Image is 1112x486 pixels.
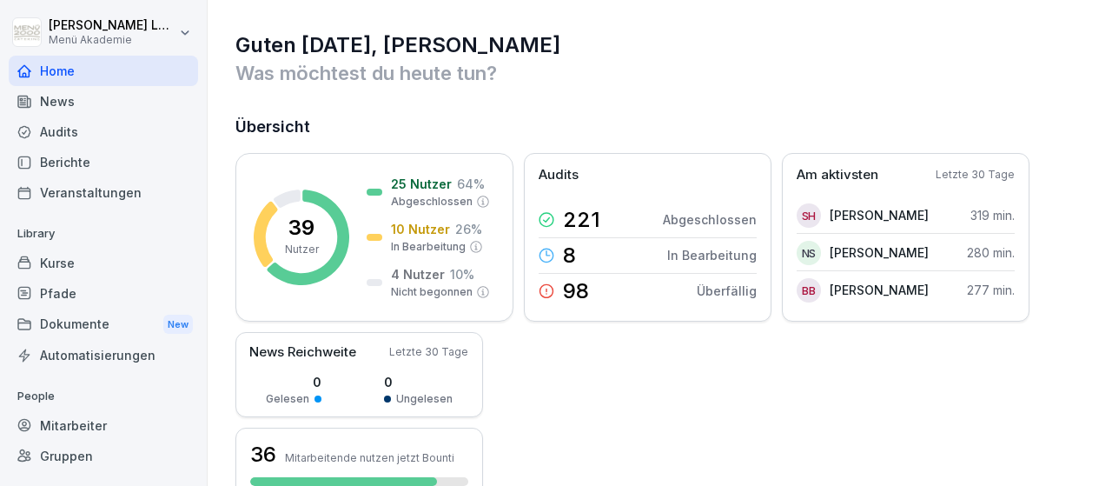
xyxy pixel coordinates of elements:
[830,206,929,224] p: [PERSON_NAME]
[450,265,474,283] p: 10 %
[830,243,929,262] p: [PERSON_NAME]
[970,206,1015,224] p: 319 min.
[235,59,1086,87] p: Was möchtest du heute tun?
[967,281,1015,299] p: 277 min.
[266,391,309,407] p: Gelesen
[9,177,198,208] a: Veranstaltungen
[9,340,198,370] a: Automatisierungen
[9,220,198,248] p: Library
[396,391,453,407] p: Ungelesen
[163,315,193,335] div: New
[667,246,757,264] p: In Bearbeitung
[391,239,466,255] p: In Bearbeitung
[235,115,1086,139] h2: Übersicht
[249,343,356,363] p: News Reichweite
[266,373,321,391] p: 0
[9,86,198,117] a: News
[455,220,482,238] p: 26 %
[288,217,314,238] p: 39
[9,117,198,147] a: Audits
[563,210,600,230] p: 221
[389,344,468,360] p: Letzte 30 Tage
[49,18,175,33] p: [PERSON_NAME] Lechler
[830,281,929,299] p: [PERSON_NAME]
[663,210,757,229] p: Abgeschlossen
[391,175,452,193] p: 25 Nutzer
[697,282,757,300] p: Überfällig
[9,309,198,341] div: Dokumente
[967,243,1015,262] p: 280 min.
[797,278,821,303] div: BB
[936,167,1015,183] p: Letzte 30 Tage
[563,281,589,302] p: 98
[391,284,473,300] p: Nicht begonnen
[285,242,319,257] p: Nutzer
[563,245,576,266] p: 8
[384,373,453,391] p: 0
[797,203,821,228] div: SH
[797,165,878,185] p: Am aktivsten
[9,56,198,86] a: Home
[9,441,198,471] a: Gruppen
[457,175,485,193] p: 64 %
[49,34,175,46] p: Menü Akademie
[9,309,198,341] a: DokumenteNew
[285,451,454,464] p: Mitarbeitende nutzen jetzt Bounti
[391,265,445,283] p: 4 Nutzer
[391,194,473,210] p: Abgeschlossen
[797,241,821,265] div: NS
[9,383,198,410] p: People
[250,440,276,469] h3: 36
[391,220,450,238] p: 10 Nutzer
[9,410,198,441] a: Mitarbeiter
[9,248,198,278] a: Kurse
[539,165,579,185] p: Audits
[235,31,1086,59] h1: Guten [DATE], [PERSON_NAME]
[9,278,198,309] a: Pfade
[9,147,198,177] a: Berichte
